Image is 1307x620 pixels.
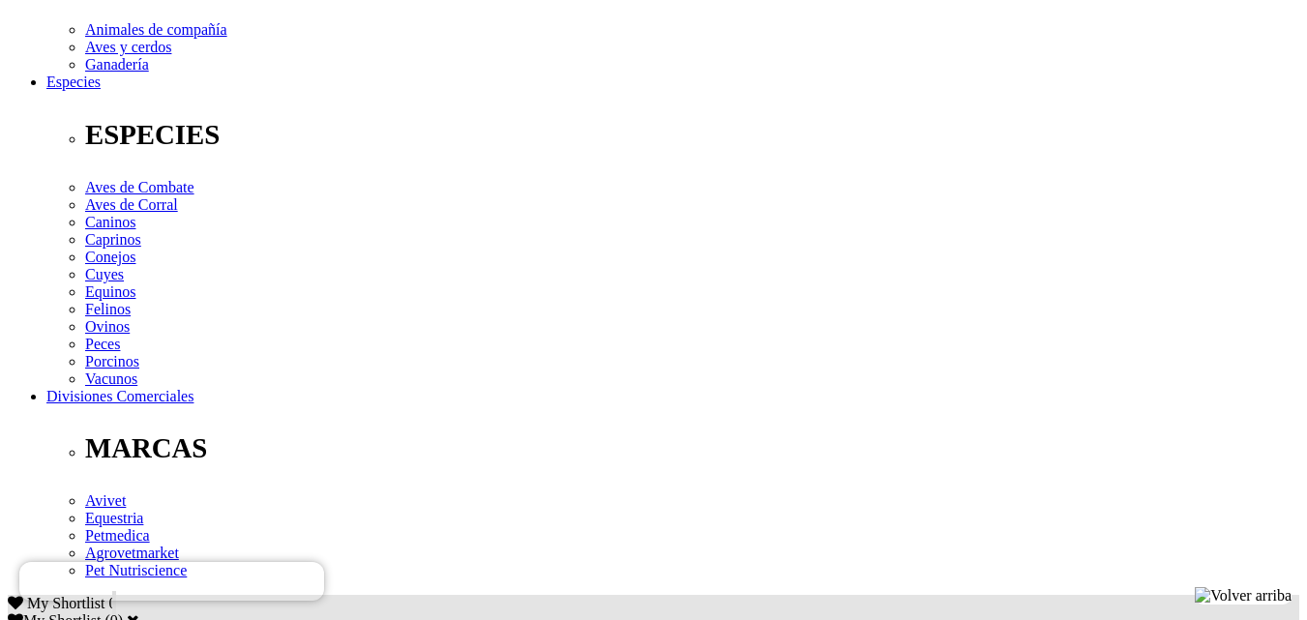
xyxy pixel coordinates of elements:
[85,196,178,213] a: Aves de Corral
[85,432,1299,464] p: MARCAS
[85,336,120,352] a: Peces
[85,545,179,561] a: Agrovetmarket
[85,301,131,317] a: Felinos
[85,266,124,282] a: Cuyes
[1195,587,1292,605] img: Volver arriba
[85,21,227,38] a: Animales de compañía
[85,318,130,335] a: Ovinos
[85,39,171,55] a: Aves y cerdos
[27,595,104,611] span: My Shortlist
[46,388,193,404] a: Divisiones Comerciales
[85,179,194,195] a: Aves de Combate
[85,370,137,387] a: Vacunos
[85,283,135,300] a: Equinos
[85,119,1299,151] p: ESPECIES
[46,74,101,90] a: Especies
[85,527,150,544] a: Petmedica
[85,231,141,248] a: Caprinos
[85,56,149,73] a: Ganadería
[85,492,126,509] a: Avivet
[85,510,143,526] a: Equestria
[108,595,116,611] span: 0
[85,249,135,265] a: Conejos
[19,562,324,601] iframe: Brevo live chat
[85,353,139,369] a: Porcinos
[85,214,135,230] a: Caninos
